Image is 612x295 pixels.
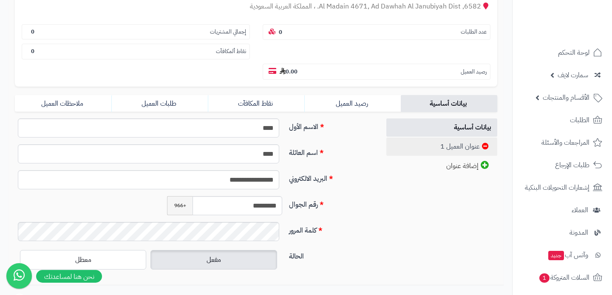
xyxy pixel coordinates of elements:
[111,95,208,112] a: طلبات العميل
[518,177,607,198] a: إشعارات التحويلات البنكية
[286,118,377,132] label: الاسم الأول
[286,196,377,210] label: رقم الجوال
[518,155,607,175] a: طلبات الإرجاع
[555,159,589,171] span: طلبات الإرجاع
[208,95,304,112] a: نقاط المكافآت
[167,196,193,215] span: +966
[210,28,246,36] small: إجمالي المشتريات
[518,132,607,153] a: المراجعات والأسئلة
[386,138,497,156] a: عنوان العميل 1
[541,137,589,149] span: المراجعات والأسئلة
[386,118,497,137] a: بيانات أساسية
[401,95,497,112] a: بيانات أساسية
[75,255,91,265] span: معطل
[539,273,550,283] span: 1
[518,42,607,63] a: لوحة التحكم
[461,68,487,76] small: رصيد العميل
[304,95,401,112] a: رصيد العميل
[15,95,111,112] a: ملاحظات العميل
[22,2,490,11] div: 6582, Al Madain 4671, Ad Dawhah Al Janubiyah Dist. ، المملكة العربية السعودية
[207,255,221,265] span: مفعل
[286,144,377,158] label: اسم العائلة
[518,245,607,265] a: وآتس آبجديد
[286,170,377,184] label: البريد الالكتروني
[286,248,377,261] label: الحالة
[518,267,607,288] a: السلات المتروكة1
[570,114,589,126] span: الطلبات
[525,182,589,194] span: إشعارات التحويلات البنكية
[572,204,588,216] span: العملاء
[518,110,607,130] a: الطلبات
[543,92,589,104] span: الأقسام والمنتجات
[31,47,34,55] b: 0
[569,227,588,239] span: المدونة
[216,48,246,56] small: نقاط ألمكافآت
[286,222,377,236] label: كلمة المرور
[386,157,497,175] a: إضافة عنوان
[554,6,604,24] img: logo-2.png
[558,69,588,81] span: سمارت لايف
[548,251,564,260] span: جديد
[547,249,588,261] span: وآتس آب
[558,47,589,59] span: لوحة التحكم
[538,272,589,284] span: السلات المتروكة
[518,200,607,220] a: العملاء
[518,222,607,243] a: المدونة
[279,28,282,36] b: 0
[461,28,487,36] small: عدد الطلبات
[280,67,297,76] b: 0.00
[31,28,34,36] b: 0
